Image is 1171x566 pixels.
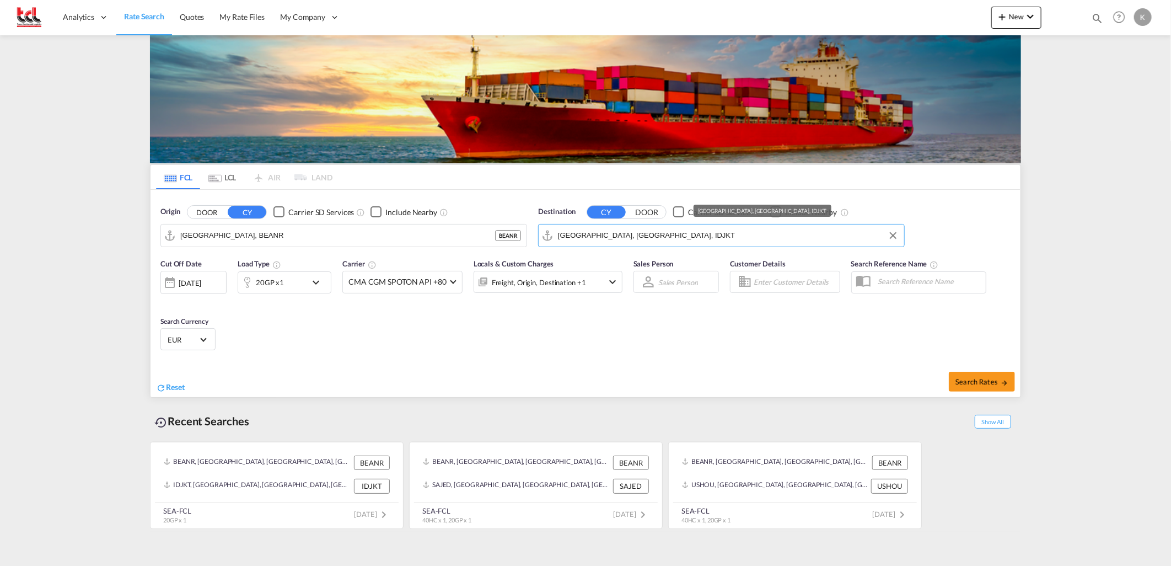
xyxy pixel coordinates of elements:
md-icon: icon-magnify [1091,12,1103,24]
span: EUR [168,335,198,345]
md-checkbox: Checkbox No Ink [770,206,837,218]
button: DOOR [187,206,226,218]
span: New [996,12,1037,21]
div: icon-magnify [1091,12,1103,29]
span: Carrier [342,259,377,268]
button: DOOR [627,206,666,218]
md-input-container: Antwerp, BEANR [161,225,527,247]
input: Search by Port [180,227,495,244]
div: BEANR, Antwerp, Belgium, Western Europe, Europe [423,456,610,470]
recent-search-card: BEANR, [GEOGRAPHIC_DATA], [GEOGRAPHIC_DATA], [GEOGRAPHIC_DATA], [GEOGRAPHIC_DATA] BEANRIDJKT, [GE... [150,442,404,529]
md-icon: Your search will be saved by the below given name [930,260,939,269]
div: SEA-FCL [163,506,191,516]
button: Clear Input [885,227,901,244]
recent-search-card: BEANR, [GEOGRAPHIC_DATA], [GEOGRAPHIC_DATA], [GEOGRAPHIC_DATA], [GEOGRAPHIC_DATA] BEANRSAJED, [GE... [409,442,663,529]
md-checkbox: Checkbox No Ink [370,206,437,218]
md-icon: Unchecked: Ignores neighbouring ports when fetching rates.Checked : Includes neighbouring ports w... [840,208,849,217]
div: BEANR [613,456,649,470]
md-icon: The selected Trucker/Carrierwill be displayed in the rate results If the rates are from another f... [368,260,377,269]
div: 20GP x1 [256,275,284,290]
div: SAJED, Jeddah, Saudi Arabia, Middle East, Middle East [423,479,610,493]
div: Include Nearby [385,207,437,218]
span: Locals & Custom Charges [474,259,554,268]
md-icon: Unchecked: Ignores neighbouring ports when fetching rates.Checked : Includes neighbouring ports w... [439,208,448,217]
md-icon: icon-information-outline [272,260,281,269]
md-icon: icon-chevron-down [309,276,328,289]
span: CMA CGM SPOTON API +80 [348,276,447,287]
md-select: Sales Person [657,274,699,290]
md-tab-item: FCL [156,165,200,189]
span: 20GP x 1 [163,516,186,524]
span: Search Rates [955,377,1008,386]
span: Search Reference Name [851,259,939,268]
div: [DATE] [160,271,227,294]
div: BEANR [354,456,390,470]
md-icon: icon-chevron-right [636,508,649,521]
md-icon: icon-chevron-down [606,275,619,289]
input: Enter Customer Details [754,274,836,290]
md-tab-item: LCL [200,165,244,189]
span: Reset [166,382,185,392]
span: [DATE] [614,510,649,519]
div: K [1134,8,1152,26]
div: IDJKT, Jakarta, Java, Indonesia, South East Asia, Asia Pacific [164,479,351,493]
span: 40HC x 1, 20GP x 1 [681,516,730,524]
md-icon: icon-refresh [156,383,166,393]
button: icon-plus 400-fgNewicon-chevron-down [991,7,1041,29]
md-datepicker: Select [160,293,169,308]
md-icon: icon-chevron-right [377,508,390,521]
div: SEA-FCL [422,506,471,516]
span: Cut Off Date [160,259,202,268]
recent-search-card: BEANR, [GEOGRAPHIC_DATA], [GEOGRAPHIC_DATA], [GEOGRAPHIC_DATA], [GEOGRAPHIC_DATA] BEANRUSHOU, [GE... [668,442,922,529]
md-pagination-wrapper: Use the left and right arrow keys to navigate between tabs [156,165,332,189]
div: BEANR [495,230,521,241]
div: icon-refreshReset [156,382,185,394]
button: Search Ratesicon-arrow-right [949,372,1015,392]
span: [DATE] [873,510,909,519]
div: BEANR [872,456,908,470]
input: Search by Port [558,227,899,244]
div: SAJED [613,479,649,493]
md-select: Select Currency: € EUREuro [166,332,210,348]
div: Freight Origin Destination Factory Stuffing [492,275,586,290]
div: Carrier SD Services [288,207,354,218]
div: [DATE] [179,278,201,288]
span: Load Type [238,259,281,268]
span: 40HC x 1, 20GP x 1 [422,516,471,524]
md-checkbox: Checkbox No Ink [273,206,354,218]
div: SEA-FCL [681,506,730,516]
div: USHOU, Houston, TX, United States, North America, Americas [682,479,868,493]
div: Recent Searches [150,409,254,434]
span: Rate Search [124,12,164,21]
div: USHOU [871,479,908,493]
md-icon: icon-backup-restore [154,416,168,429]
md-icon: icon-arrow-right [1001,379,1008,387]
span: My Company [280,12,325,23]
div: 20GP x1icon-chevron-down [238,271,331,293]
div: [GEOGRAPHIC_DATA], [GEOGRAPHIC_DATA], IDJKT [698,205,827,217]
span: Destination [538,206,576,217]
div: Origin DOOR CY Checkbox No InkUnchecked: Search for CY (Container Yard) services for all selected... [151,190,1020,397]
input: Search Reference Name [872,273,986,290]
div: BEANR, Antwerp, Belgium, Western Europe, Europe [164,456,351,470]
div: Include Nearby [785,207,837,218]
img: 7f4c0620383011eea051fdf82ba72442.jpeg [17,5,41,30]
span: My Rate Files [219,12,265,22]
div: Freight Origin Destination Factory Stuffingicon-chevron-down [474,271,622,293]
span: Quotes [180,12,204,22]
div: IDJKT [354,479,390,493]
div: Help [1110,8,1134,28]
span: Origin [160,206,180,217]
div: Carrier SD Services [688,207,754,218]
span: Help [1110,8,1129,26]
md-input-container: Jakarta, Java, IDJKT [539,225,904,247]
div: BEANR, Antwerp, Belgium, Western Europe, Europe [682,456,869,470]
span: Search Currency [160,317,208,325]
md-icon: Unchecked: Search for CY (Container Yard) services for all selected carriers.Checked : Search for... [356,208,365,217]
span: Show All [975,415,1011,429]
button: CY [228,206,266,218]
md-icon: icon-plus 400-fg [996,10,1009,23]
span: [DATE] [354,510,390,519]
button: CY [587,206,626,218]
